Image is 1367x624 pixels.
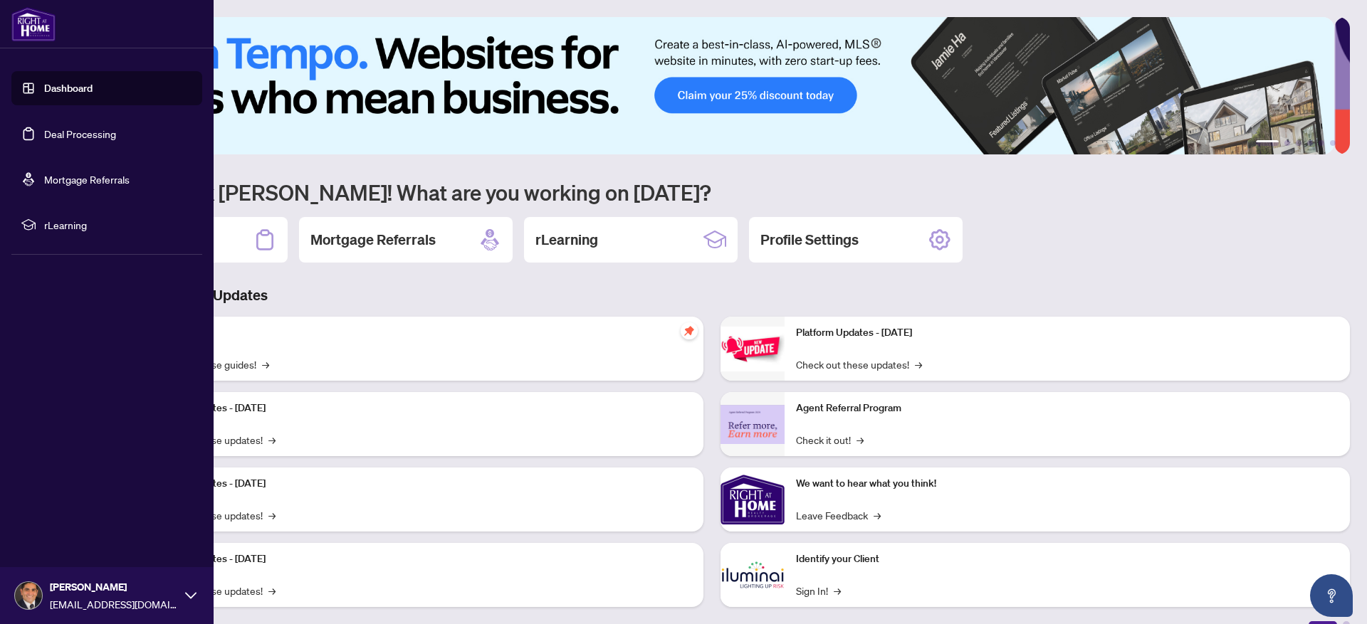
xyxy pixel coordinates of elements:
span: [PERSON_NAME] [50,579,178,595]
a: Dashboard [44,82,93,95]
h3: Brokerage & Industry Updates [74,285,1350,305]
img: Platform Updates - June 23, 2025 [721,327,785,371]
p: Agent Referral Program [796,401,1339,416]
span: → [915,356,922,372]
img: Slide 0 [74,17,1334,154]
a: Deal Processing [44,127,116,140]
span: → [834,583,841,598]
a: Sign In!→ [796,583,841,598]
h1: Welcome back [PERSON_NAME]! What are you working on [DATE]? [74,179,1350,206]
span: → [874,507,881,523]
img: Identify your Client [721,543,785,607]
h2: Profile Settings [760,230,859,250]
img: Profile Icon [15,582,42,609]
a: Check it out!→ [796,432,864,448]
p: We want to hear what you think! [796,476,1339,492]
span: [EMAIL_ADDRESS][DOMAIN_NAME] [50,596,178,612]
p: Platform Updates - [DATE] [150,551,692,567]
p: Identify your Client [796,551,1339,567]
span: → [268,583,276,598]
h2: Mortgage Referrals [310,230,436,250]
button: 4 [1307,140,1313,146]
p: Platform Updates - [DATE] [150,476,692,492]
button: 3 [1296,140,1301,146]
button: 2 [1284,140,1290,146]
p: Platform Updates - [DATE] [150,401,692,416]
h2: rLearning [535,230,598,250]
span: → [268,432,276,448]
span: → [857,432,864,448]
span: pushpin [681,322,698,339]
a: Check out these updates!→ [796,356,922,372]
button: 5 [1319,140,1324,146]
button: 6 [1330,140,1336,146]
img: logo [11,7,56,41]
p: Self-Help [150,325,692,341]
img: Agent Referral Program [721,405,785,444]
img: We want to hear what you think! [721,467,785,532]
button: 1 [1256,140,1279,146]
button: Open asap [1310,574,1353,617]
span: → [262,356,269,372]
a: Mortgage Referrals [44,173,130,186]
span: rLearning [44,217,192,233]
span: → [268,507,276,523]
a: Leave Feedback→ [796,507,881,523]
p: Platform Updates - [DATE] [796,325,1339,341]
